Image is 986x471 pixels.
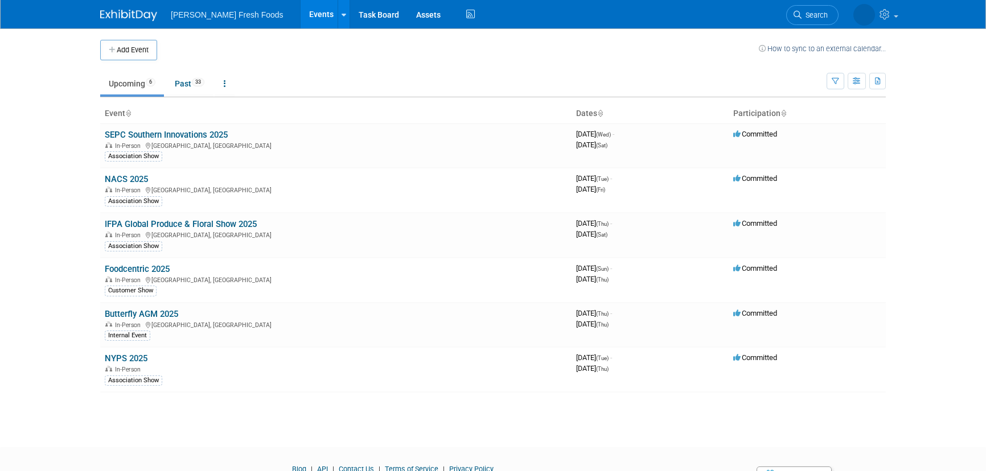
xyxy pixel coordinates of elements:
[596,355,609,361] span: (Tue)
[596,266,609,272] span: (Sun)
[853,4,875,26] img: Courtney Law
[100,40,157,60] button: Add Event
[105,142,112,148] img: In-Person Event
[105,321,112,327] img: In-Person Event
[105,196,162,206] div: Association Show
[596,366,609,372] span: (Thu)
[596,176,609,182] span: (Tue)
[105,320,567,329] div: [GEOGRAPHIC_DATA], [GEOGRAPHIC_DATA]
[146,78,155,86] span: 6
[105,219,257,229] a: IFPA Global Produce & Floral Show 2025
[610,353,612,362] span: -
[105,130,228,140] a: SEPC Southern Innovations 2025
[576,320,609,328] span: [DATE]
[733,264,777,272] span: Committed
[115,321,144,329] span: In-Person
[733,219,777,228] span: Committed
[759,44,886,53] a: How to sync to an external calendar...
[115,366,144,373] span: In-Person
[100,73,164,94] a: Upcoming6
[115,276,144,284] span: In-Person
[105,286,157,296] div: Customer Show
[572,104,729,123] th: Dates
[105,241,162,251] div: Association Show
[596,187,605,193] span: (Fri)
[105,309,178,319] a: Butterfly AGM 2025
[576,309,612,317] span: [DATE]
[596,142,607,148] span: (Sat)
[576,219,612,228] span: [DATE]
[780,109,786,118] a: Sort by Participation Type
[105,330,150,341] div: Internal Event
[105,185,567,194] div: [GEOGRAPHIC_DATA], [GEOGRAPHIC_DATA]
[100,10,157,21] img: ExhibitDay
[613,130,614,138] span: -
[597,109,603,118] a: Sort by Start Date
[115,142,144,150] span: In-Person
[576,364,609,373] span: [DATE]
[610,219,612,228] span: -
[610,264,612,272] span: -
[802,11,828,19] span: Search
[733,353,777,362] span: Committed
[610,309,612,317] span: -
[100,104,572,123] th: Event
[192,78,204,86] span: 33
[105,232,112,237] img: In-Person Event
[576,264,612,272] span: [DATE]
[610,174,612,183] span: -
[596,311,609,317] span: (Thu)
[105,275,567,284] div: [GEOGRAPHIC_DATA], [GEOGRAPHIC_DATA]
[576,353,612,362] span: [DATE]
[105,187,112,192] img: In-Person Event
[596,321,609,328] span: (Thu)
[115,232,144,239] span: In-Person
[733,174,777,183] span: Committed
[596,221,609,227] span: (Thu)
[105,276,112,282] img: In-Person Event
[105,230,567,239] div: [GEOGRAPHIC_DATA], [GEOGRAPHIC_DATA]
[576,185,605,193] span: [DATE]
[105,151,162,162] div: Association Show
[733,130,777,138] span: Committed
[596,232,607,238] span: (Sat)
[729,104,886,123] th: Participation
[576,141,607,149] span: [DATE]
[576,130,614,138] span: [DATE]
[166,73,213,94] a: Past33
[171,10,284,19] span: [PERSON_NAME] Fresh Foods
[105,141,567,150] div: [GEOGRAPHIC_DATA], [GEOGRAPHIC_DATA]
[125,109,131,118] a: Sort by Event Name
[105,174,148,184] a: NACS 2025
[105,264,170,274] a: Foodcentric 2025
[596,276,609,283] span: (Thu)
[105,375,162,386] div: Association Show
[115,187,144,194] span: In-Person
[105,366,112,371] img: In-Person Event
[576,275,609,283] span: [DATE]
[105,353,147,363] a: NYPS 2025
[576,230,607,238] span: [DATE]
[733,309,777,317] span: Committed
[596,131,611,138] span: (Wed)
[576,174,612,183] span: [DATE]
[786,5,839,25] a: Search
